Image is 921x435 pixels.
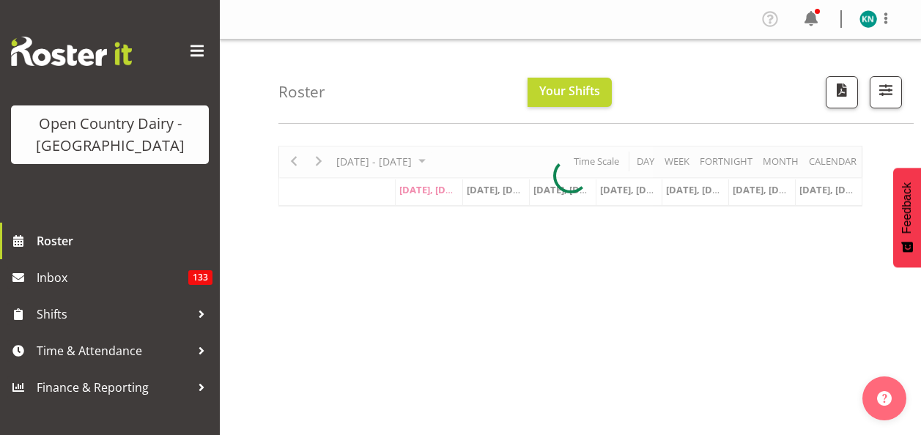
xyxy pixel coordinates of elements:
h4: Roster [278,83,325,100]
img: Rosterit website logo [11,37,132,66]
img: karl-nicole9851.jpg [859,10,877,28]
span: Roster [37,230,212,252]
span: Finance & Reporting [37,376,191,398]
button: Feedback - Show survey [893,168,921,267]
span: Shifts [37,303,191,325]
div: Open Country Dairy - [GEOGRAPHIC_DATA] [26,113,194,157]
span: Inbox [37,267,188,289]
button: Download a PDF of the roster according to the set date range. [826,76,858,108]
span: Time & Attendance [37,340,191,362]
span: Feedback [900,182,914,234]
span: 133 [188,270,212,285]
button: Filter Shifts [870,76,902,108]
button: Your Shifts [528,78,612,107]
img: help-xxl-2.png [877,391,892,406]
span: Your Shifts [539,83,600,99]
